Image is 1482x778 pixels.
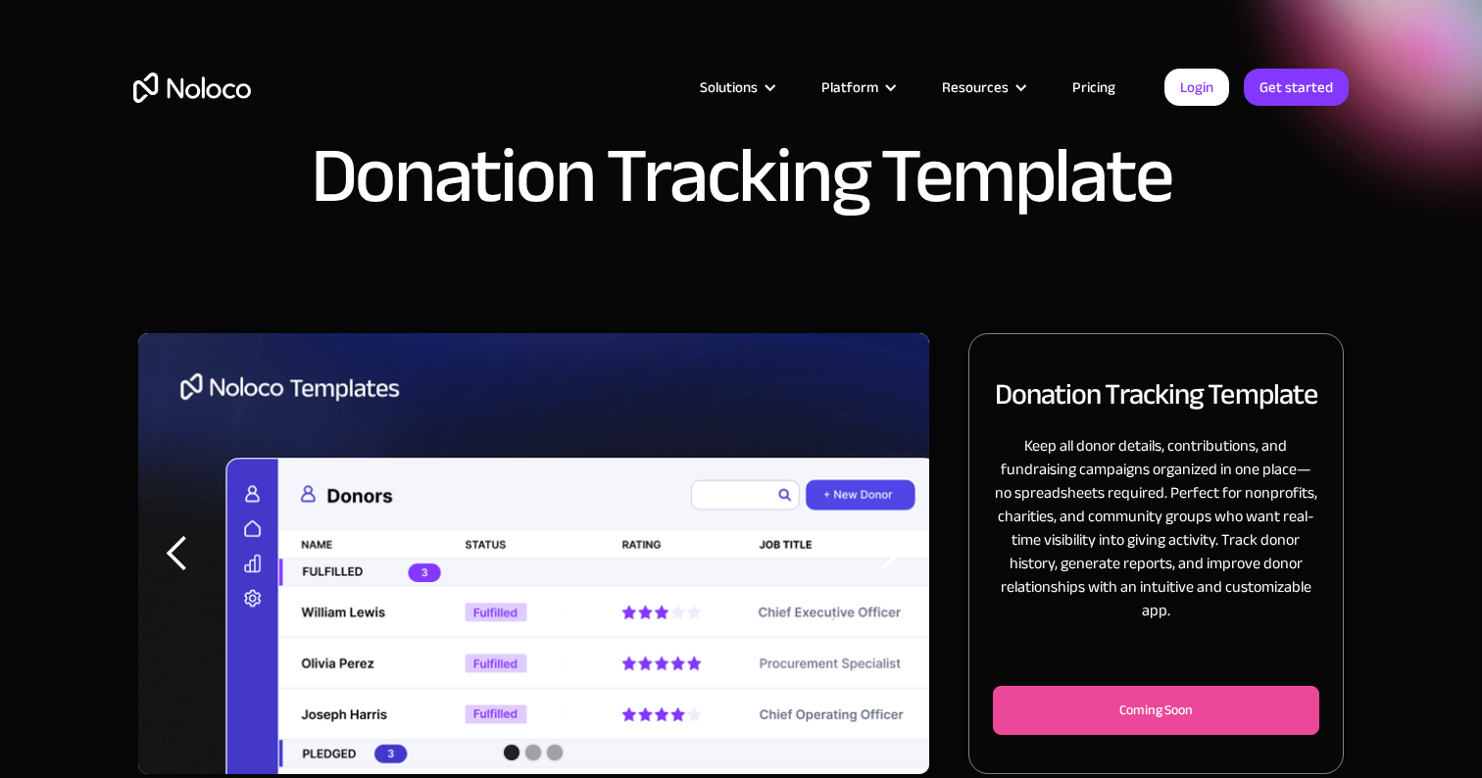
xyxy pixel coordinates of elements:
[1244,69,1349,106] a: Get started
[995,373,1318,414] h2: Donation Tracking Template
[993,434,1319,622] p: Keep all donor details, contributions, and fundraising campaigns organized in one place—no spread...
[942,74,1009,100] div: Resources
[1025,699,1287,722] div: Coming Soon
[797,74,917,100] div: Platform
[133,73,251,103] a: home
[504,745,519,760] div: Show slide 1 of 3
[138,333,929,774] div: 1 of 3
[821,74,878,100] div: Platform
[311,137,1172,216] h1: Donation Tracking Template
[851,333,929,774] div: next slide
[1048,74,1140,100] a: Pricing
[138,333,217,774] div: previous slide
[700,74,758,100] div: Solutions
[138,333,929,774] div: carousel
[1164,69,1229,106] a: Login
[525,745,541,760] div: Show slide 2 of 3
[675,74,797,100] div: Solutions
[547,745,563,760] div: Show slide 3 of 3
[917,74,1048,100] div: Resources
